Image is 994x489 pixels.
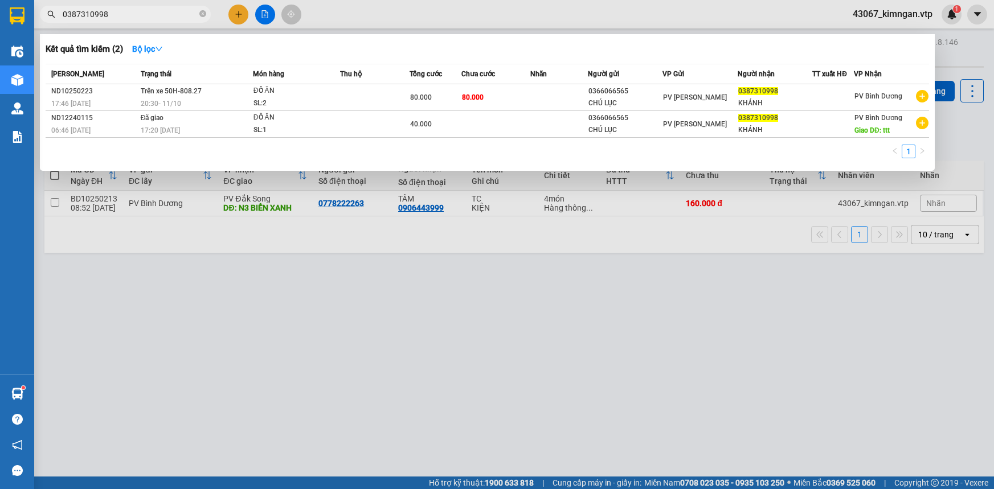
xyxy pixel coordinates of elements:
[888,145,902,158] button: left
[12,414,23,425] span: question-circle
[63,8,197,20] input: Tìm tên, số ĐT hoặc mã đơn
[854,70,882,78] span: VP Nhận
[902,145,915,158] a: 1
[738,124,812,136] div: KHÁNH
[916,90,928,102] span: plus-circle
[461,70,495,78] span: Chưa cước
[663,93,727,101] span: PV [PERSON_NAME]
[123,40,172,58] button: Bộ lọcdown
[588,85,662,97] div: 0366066565
[141,87,202,95] span: Trên xe 50H-808.27
[588,97,662,109] div: CHÚ LỤC
[141,100,181,108] span: 20:30 - 11/10
[410,93,432,101] span: 80.000
[141,114,164,122] span: Đã giao
[854,126,890,134] span: Giao DĐ: ttt
[22,386,25,389] sup: 1
[155,45,163,53] span: down
[253,124,339,137] div: SL: 1
[51,70,104,78] span: [PERSON_NAME]
[253,85,339,97] div: ĐỒ ĂN
[141,126,180,134] span: 17:20 [DATE]
[199,10,206,17] span: close-circle
[12,439,23,450] span: notification
[891,147,898,154] span: left
[12,465,23,476] span: message
[11,131,23,143] img: solution-icon
[51,126,91,134] span: 06:46 [DATE]
[462,93,484,101] span: 80.000
[47,10,55,18] span: search
[141,70,171,78] span: Trạng thái
[51,85,137,97] div: ND10250223
[588,124,662,136] div: CHÚ LỤC
[588,70,619,78] span: Người gửi
[410,70,442,78] span: Tổng cước
[530,70,547,78] span: Nhãn
[11,388,23,400] img: warehouse-icon
[410,120,432,128] span: 40.000
[663,120,727,128] span: PV [PERSON_NAME]
[199,9,206,20] span: close-circle
[812,70,847,78] span: TT xuất HĐ
[854,92,902,100] span: PV Bình Dương
[340,70,362,78] span: Thu hộ
[132,44,163,54] strong: Bộ lọc
[253,70,284,78] span: Món hàng
[10,7,24,24] img: logo-vxr
[915,145,929,158] li: Next Page
[919,147,926,154] span: right
[11,46,23,57] img: warehouse-icon
[738,87,778,95] span: 0387310998
[51,100,91,108] span: 17:46 [DATE]
[253,112,339,124] div: ĐỒ ĂN
[11,74,23,86] img: warehouse-icon
[738,97,812,109] div: KHÁNH
[916,117,928,129] span: plus-circle
[46,43,123,55] h3: Kết quả tìm kiếm ( 2 )
[738,114,778,122] span: 0387310998
[253,97,339,110] div: SL: 2
[738,70,775,78] span: Người nhận
[588,112,662,124] div: 0366066565
[662,70,684,78] span: VP Gửi
[51,112,137,124] div: ND12240115
[854,114,902,122] span: PV Bình Dương
[915,145,929,158] button: right
[888,145,902,158] li: Previous Page
[11,102,23,114] img: warehouse-icon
